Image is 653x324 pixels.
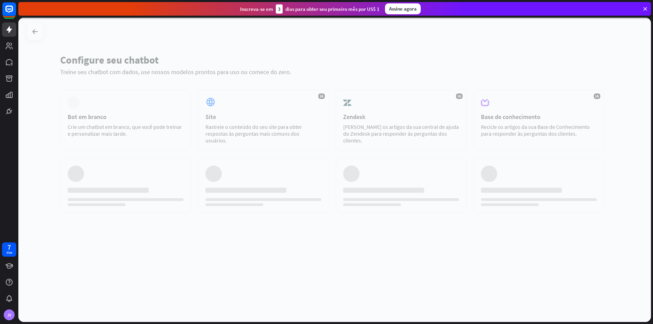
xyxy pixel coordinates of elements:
[389,5,417,12] font: Assine agora
[278,6,281,12] font: 3
[7,243,11,251] font: 7
[240,6,273,12] font: Inscreva-se em
[7,312,11,318] font: JV
[6,250,12,255] font: dias
[285,6,380,12] font: dias para obter seu primeiro mês por US$ 1
[2,242,16,257] a: 7 dias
